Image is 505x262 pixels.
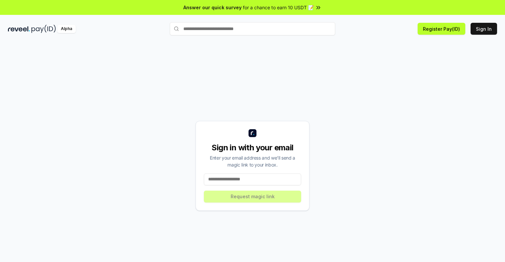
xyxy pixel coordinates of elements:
span: Answer our quick survey [183,4,242,11]
button: Sign In [471,23,497,35]
div: Enter your email address and we’ll send a magic link to your inbox. [204,154,301,168]
button: Register Pay(ID) [418,23,465,35]
div: Alpha [57,25,76,33]
div: Sign in with your email [204,142,301,153]
img: logo_small [249,129,256,137]
span: for a chance to earn 10 USDT 📝 [243,4,314,11]
img: reveel_dark [8,25,30,33]
img: pay_id [31,25,56,33]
